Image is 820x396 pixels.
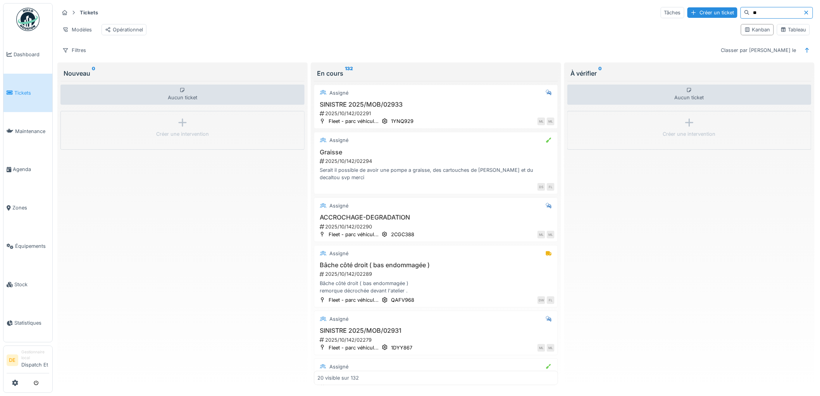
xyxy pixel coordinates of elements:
div: 2025/10/142/02291 [319,110,555,117]
div: Classer par [PERSON_NAME] le [718,45,800,56]
span: Maintenance [15,128,49,135]
h3: Graisse [317,149,555,156]
div: Fleet - parc véhicul... [329,344,379,351]
a: Zones [3,189,52,227]
sup: 0 [598,69,602,78]
div: DS [537,183,545,191]
div: Tableau [780,26,806,33]
div: 2025/10/142/02290 [319,223,555,230]
a: DE Gestionnaire localDispatch Et [7,349,49,374]
h3: SINISTRE 2025/MOB/02931 [317,327,555,334]
div: En cours [317,69,555,78]
div: Créer une intervention [156,130,209,138]
sup: 0 [92,69,95,78]
div: ML [547,344,555,352]
div: ML [537,118,545,125]
div: ML [547,118,555,125]
div: Créer un ticket [687,7,737,18]
span: Tickets [14,89,49,97]
div: Modèles [59,24,95,35]
div: 2025/10/142/02279 [319,336,555,344]
div: FL [547,296,555,304]
span: Agenda [13,166,49,173]
div: Fleet - parc véhicul... [329,231,379,238]
div: À vérifier [570,69,808,78]
div: ML [537,344,545,352]
span: Dashboard [14,51,49,58]
li: Dispatch Et [21,349,49,372]
a: Stock [3,265,52,304]
div: Assigné [329,250,348,257]
a: Équipements [3,227,52,265]
div: Nouveau [64,69,301,78]
div: 20 visible sur 132 [317,374,359,381]
img: Badge_color-CXgf-gQk.svg [16,8,40,31]
div: FL [547,183,555,191]
div: ML [547,231,555,239]
div: Tâches [661,7,684,18]
div: Assigné [329,89,348,97]
div: 2CGC388 [391,231,414,238]
div: Kanban [744,26,770,33]
div: Créer une intervention [663,130,716,138]
div: 1DYY867 [391,344,412,351]
span: Stock [14,281,49,288]
div: Fleet - parc véhicul... [329,118,379,125]
div: Gestionnaire local [21,349,49,361]
a: Dashboard [3,35,52,74]
div: Assigné [329,363,348,370]
h3: Bâche côté droit ( bas endommagée ) [317,261,555,269]
div: Aucun ticket [567,85,811,105]
div: QAFV968 [391,296,414,304]
div: Serait il possible de avoir une pompe a graisse, des cartouches de [PERSON_NAME] et du decaltou s... [317,166,555,181]
li: DE [7,354,18,366]
div: Assigné [329,137,348,144]
div: Bâche côté droit ( bas endommagée ) remorque décrochée devant l'atelier . [317,280,555,294]
span: Zones [12,204,49,211]
a: Agenda [3,150,52,189]
div: Filtres [59,45,90,56]
h3: ACCROCHAGE-DEGRADATION [317,214,555,221]
span: Équipements [15,242,49,250]
a: Maintenance [3,112,52,150]
a: Tickets [3,74,52,112]
div: 2025/10/142/02289 [319,270,555,278]
div: Opérationnel [105,26,143,33]
div: ML [537,231,545,239]
sup: 132 [345,69,353,78]
div: DW [537,296,545,304]
a: Statistiques [3,304,52,342]
h3: SINISTRE 2025/MOB/02933 [317,101,555,108]
span: Statistiques [14,319,49,327]
div: Fleet - parc véhicul... [329,296,379,304]
div: 2025/10/142/02294 [319,157,555,165]
strong: Tickets [77,9,101,16]
div: Aucun ticket [60,85,305,105]
div: 1YNQ929 [391,118,413,125]
div: Assigné [329,315,348,323]
div: Assigné [329,202,348,209]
